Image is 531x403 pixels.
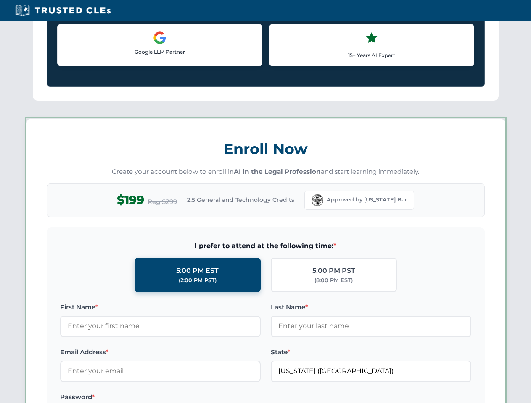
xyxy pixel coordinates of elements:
span: Reg $299 [148,197,177,207]
input: Enter your first name [60,316,261,337]
div: (8:00 PM EST) [314,276,353,285]
img: Florida Bar [312,194,323,206]
input: Enter your email [60,361,261,382]
p: Create your account below to enroll in and start learning immediately. [47,167,485,177]
input: Enter your last name [271,316,471,337]
img: Google [153,31,166,44]
span: $199 [117,191,144,209]
div: (2:00 PM PST) [179,276,217,285]
label: First Name [60,302,261,312]
span: I prefer to attend at the following time: [60,241,471,251]
span: 2.5 General and Technology Credits [187,195,294,204]
label: Password [60,392,261,402]
p: Google LLM Partner [64,48,255,56]
p: 15+ Years AI Expert [276,51,467,59]
img: Trusted CLEs [13,4,113,17]
label: Email Address [60,347,261,357]
div: 5:00 PM PST [312,265,355,276]
strong: AI in the Legal Profession [234,167,321,175]
label: State [271,347,471,357]
div: 5:00 PM EST [176,265,219,276]
label: Last Name [271,302,471,312]
span: Approved by [US_STATE] Bar [327,196,407,204]
h3: Enroll Now [47,136,485,162]
input: Florida (FL) [271,361,471,382]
